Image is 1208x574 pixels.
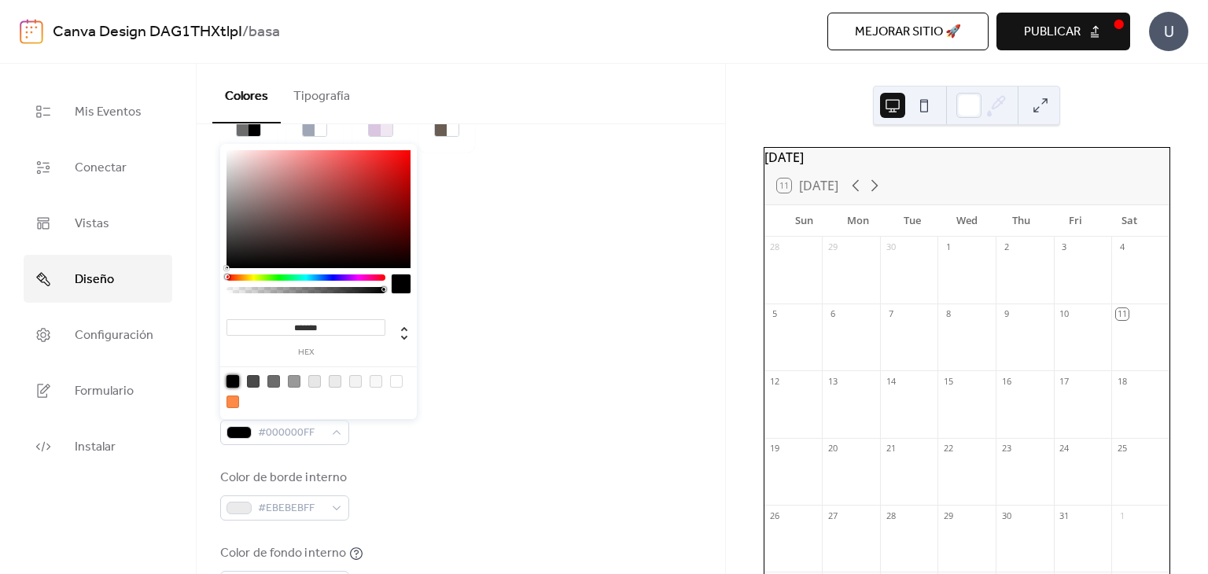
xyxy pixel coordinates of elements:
[1059,375,1070,387] div: 17
[75,212,109,236] span: Vistas
[827,443,838,454] div: 20
[885,241,897,253] div: 30
[75,379,134,403] span: Formulario
[288,375,300,388] div: rgb(153, 153, 153)
[769,510,781,521] div: 26
[1000,375,1012,387] div: 16
[220,469,347,488] div: Color de borde interno
[994,205,1048,237] div: Thu
[827,13,989,50] button: Mejorar sitio 🚀
[827,510,838,521] div: 27
[831,205,886,237] div: Mon
[242,17,249,47] b: /
[75,267,114,292] span: Diseño
[1116,308,1128,320] div: 11
[942,241,954,253] div: 1
[370,375,382,388] div: rgb(248, 248, 248)
[827,308,838,320] div: 6
[885,375,897,387] div: 14
[226,396,239,408] div: rgb(255, 137, 70)
[1000,443,1012,454] div: 23
[390,375,403,388] div: rgb(255, 255, 255)
[1116,375,1128,387] div: 18
[24,87,172,135] a: Mis Eventos
[1059,241,1070,253] div: 3
[1024,23,1081,42] span: Publicar
[942,443,954,454] div: 22
[24,311,172,359] a: Configuración
[258,424,324,443] span: #000000FF
[769,375,781,387] div: 12
[75,435,116,459] span: Instalar
[885,308,897,320] div: 7
[827,241,838,253] div: 29
[226,375,239,388] div: rgb(0, 0, 0)
[53,17,242,47] a: Canva Design DAG1THXtlpI
[1059,510,1070,521] div: 31
[1048,205,1103,237] div: Fri
[24,199,172,247] a: Vistas
[1059,308,1070,320] div: 10
[942,510,954,521] div: 29
[20,19,43,44] img: logo
[996,13,1130,50] button: Publicar
[886,205,940,237] div: Tue
[281,64,363,122] button: Tipografía
[247,375,260,388] div: rgb(74, 74, 74)
[75,323,153,348] span: Configuración
[24,143,172,191] a: Conectar
[308,375,321,388] div: rgb(231, 231, 231)
[249,17,280,47] b: basa
[329,375,341,388] div: rgb(235, 235, 235)
[226,348,385,357] label: hex
[855,23,961,42] span: Mejorar sitio 🚀
[1116,241,1128,253] div: 4
[258,499,324,518] span: #EBEBEBFF
[220,544,346,563] div: Color de fondo interno
[777,205,831,237] div: Sun
[769,241,781,253] div: 28
[349,375,362,388] div: rgb(243, 243, 243)
[942,375,954,387] div: 15
[24,255,172,303] a: Diseño
[212,64,281,123] button: Colores
[75,100,142,124] span: Mis Eventos
[940,205,994,237] div: Wed
[1000,510,1012,521] div: 30
[75,156,127,180] span: Conectar
[942,308,954,320] div: 8
[24,422,172,470] a: Instalar
[885,443,897,454] div: 21
[1149,12,1188,51] div: U
[1116,510,1128,521] div: 1
[1059,443,1070,454] div: 24
[885,510,897,521] div: 28
[24,366,172,414] a: Formulario
[769,308,781,320] div: 5
[769,443,781,454] div: 19
[1000,241,1012,253] div: 2
[1103,205,1157,237] div: Sat
[267,375,280,388] div: rgb(108, 108, 108)
[1116,443,1128,454] div: 25
[1000,308,1012,320] div: 9
[827,375,838,387] div: 13
[764,148,1169,167] div: [DATE]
